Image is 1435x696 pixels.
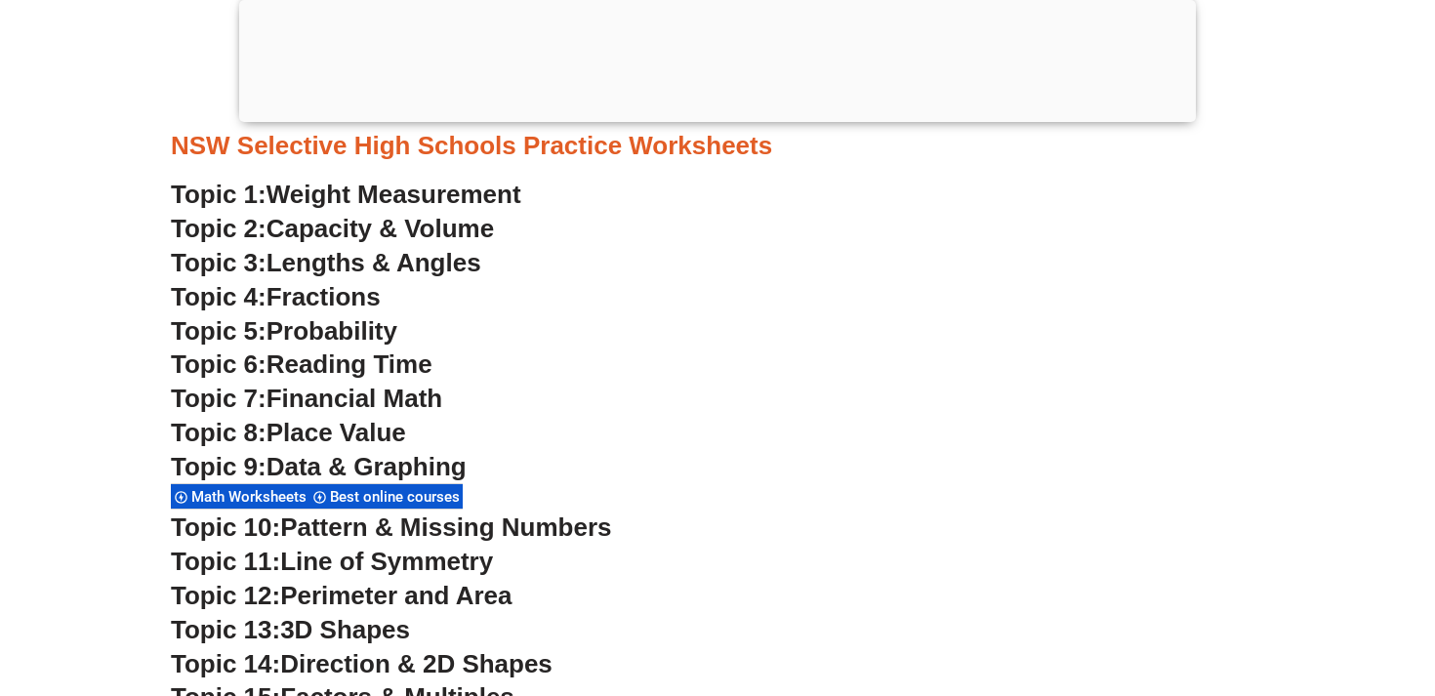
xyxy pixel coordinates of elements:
span: Weight Measurement [266,180,521,209]
span: Topic 3: [171,248,266,277]
span: Topic 7: [171,384,266,413]
a: Topic 8:Place Value [171,418,406,447]
span: Topic 13: [171,615,280,644]
a: Topic 1:Weight Measurement [171,180,521,209]
span: Topic 1: [171,180,266,209]
span: Topic 10: [171,512,280,542]
span: Place Value [266,418,406,447]
span: Financial Math [266,384,442,413]
a: Topic 12:Perimeter and Area [171,581,512,610]
span: Perimeter and Area [280,581,512,610]
span: Probability [266,316,397,346]
span: Direction & 2D Shapes [280,649,553,678]
span: Data & Graphing [266,452,467,481]
span: Fractions [266,282,381,311]
a: Topic 2:Capacity & Volume [171,214,494,243]
span: Capacity & Volume [266,214,494,243]
span: Best online courses [330,488,466,506]
a: Topic 13:3D Shapes [171,615,410,644]
span: Topic 6: [171,349,266,379]
span: Math Worksheets [191,488,312,506]
span: Line of Symmetry [280,547,493,576]
span: Topic 4: [171,282,266,311]
a: Topic 9:Data & Graphing [171,452,467,481]
a: Topic 3:Lengths & Angles [171,248,481,277]
span: Lengths & Angles [266,248,481,277]
span: Topic 8: [171,418,266,447]
span: Topic 11: [171,547,280,576]
span: 3D Shapes [280,615,410,644]
a: Topic 7:Financial Math [171,384,442,413]
span: Topic 12: [171,581,280,610]
a: Topic 11:Line of Symmetry [171,547,493,576]
iframe: Chat Widget [1100,475,1435,696]
a: Topic 5:Probability [171,316,397,346]
span: Reading Time [266,349,432,379]
h3: NSW Selective High Schools Practice Worksheets [171,130,1264,163]
div: Math Worksheets [171,483,309,510]
a: Topic 4:Fractions [171,282,381,311]
a: Topic 14:Direction & 2D Shapes [171,649,553,678]
span: Topic 5: [171,316,266,346]
a: Topic 10:Pattern & Missing Numbers [171,512,611,542]
a: Topic 6:Reading Time [171,349,432,379]
span: Topic 9: [171,452,266,481]
span: Topic 14: [171,649,280,678]
div: Best online courses [309,483,463,510]
span: Topic 2: [171,214,266,243]
span: Pattern & Missing Numbers [280,512,611,542]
